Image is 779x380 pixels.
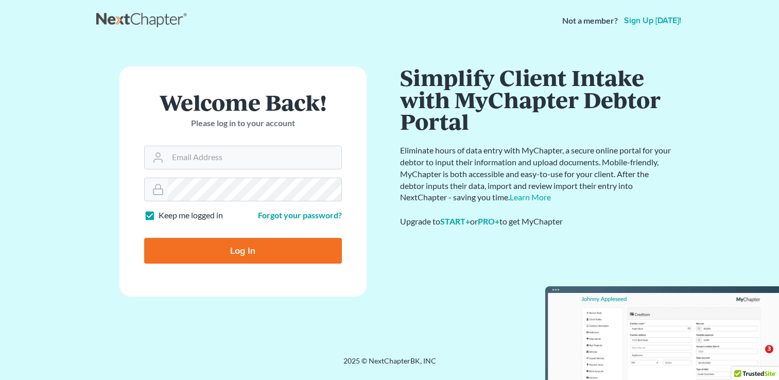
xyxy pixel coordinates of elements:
strong: Not a member? [562,15,618,27]
h1: Welcome Back! [144,91,342,113]
a: Forgot your password? [258,210,342,220]
a: Learn More [510,192,551,202]
a: PRO+ [478,216,499,226]
a: Sign up [DATE]! [622,16,683,25]
iframe: Intercom live chat [744,345,769,370]
input: Log In [144,238,342,264]
span: 3 [765,345,773,353]
a: START+ [440,216,470,226]
label: Keep me logged in [159,210,223,221]
h1: Simplify Client Intake with MyChapter Debtor Portal [400,66,673,132]
p: Eliminate hours of data entry with MyChapter, a secure online portal for your debtor to input the... [400,145,673,203]
div: Upgrade to or to get MyChapter [400,216,673,228]
p: Please log in to your account [144,117,342,129]
div: 2025 © NextChapterBK, INC [96,356,683,374]
input: Email Address [168,146,341,169]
